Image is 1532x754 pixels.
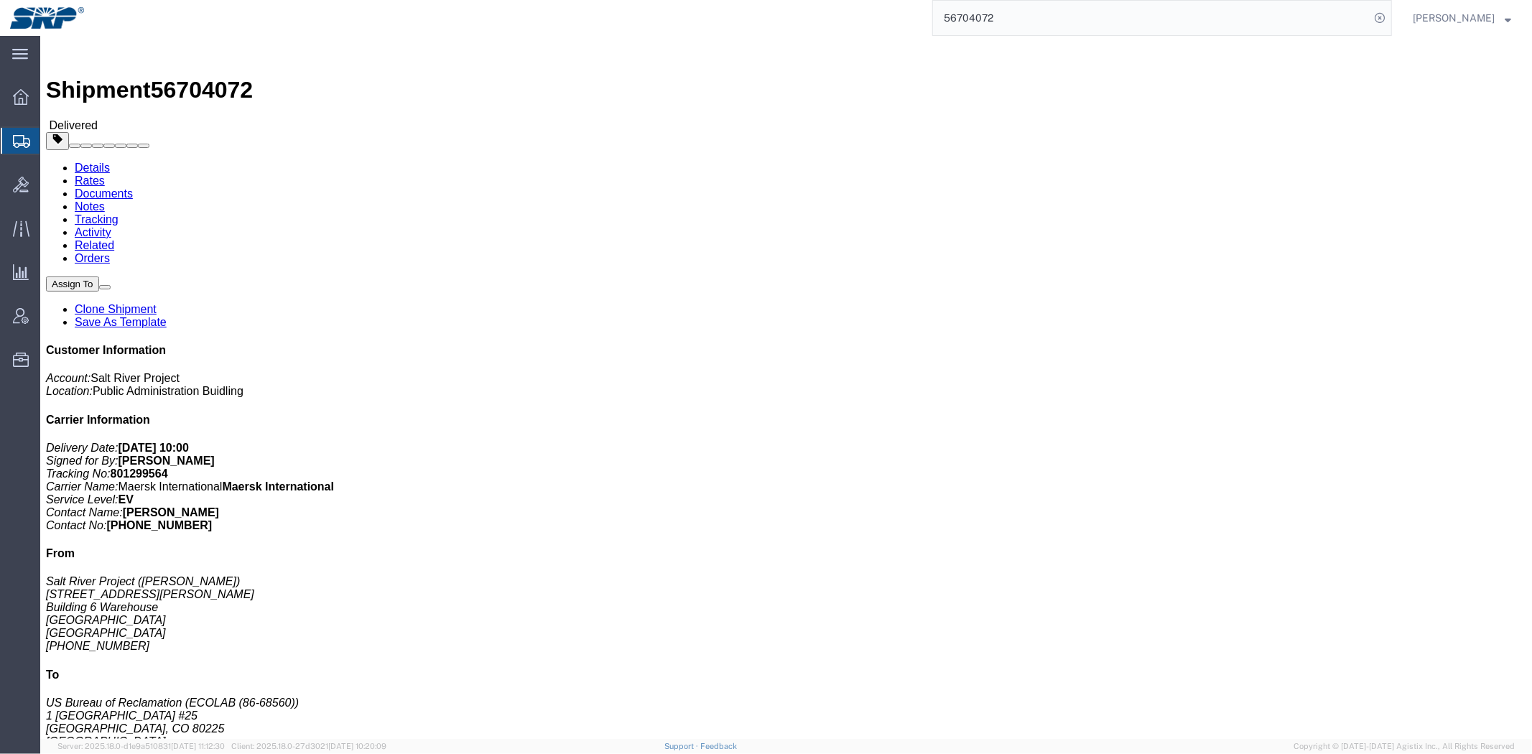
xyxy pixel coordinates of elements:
span: Marissa Camacho [1413,10,1495,26]
span: [DATE] 11:12:30 [171,742,225,750]
a: Feedback [700,742,737,750]
input: Search for shipment number, reference number [933,1,1370,35]
span: Copyright © [DATE]-[DATE] Agistix Inc., All Rights Reserved [1294,740,1515,753]
span: [DATE] 10:20:09 [328,742,386,750]
a: Support [664,742,700,750]
img: logo [10,7,84,29]
span: Server: 2025.18.0-d1e9a510831 [57,742,225,750]
span: Client: 2025.18.0-27d3021 [231,742,386,750]
iframe: FS Legacy Container [40,36,1532,739]
button: [PERSON_NAME] [1412,9,1512,27]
